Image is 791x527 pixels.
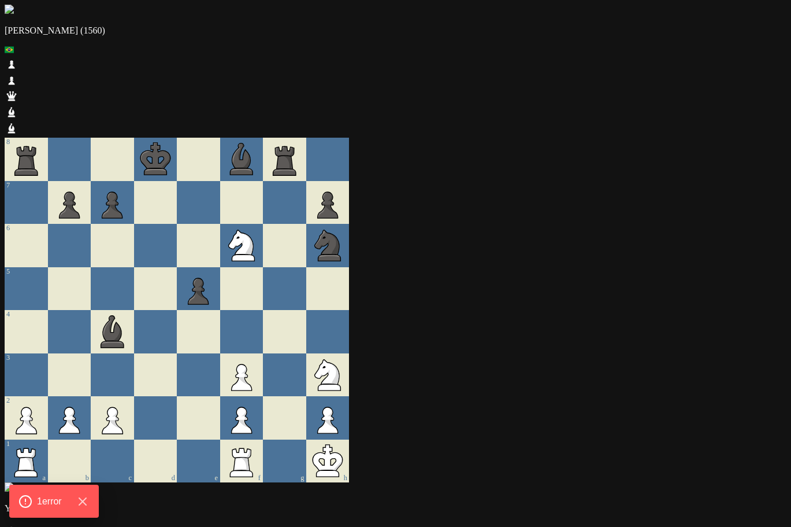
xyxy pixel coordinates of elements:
[6,310,46,319] div: 4
[92,474,132,482] div: c
[6,181,46,190] div: 7
[265,474,304,482] div: g
[5,5,14,14] img: default.png
[179,474,218,482] div: e
[6,267,46,276] div: 5
[5,25,786,36] p: [PERSON_NAME] (1560)
[50,474,89,482] div: b
[5,503,786,514] p: You
[6,353,46,362] div: 3
[5,482,14,492] img: horse.png
[136,474,175,482] div: d
[6,224,46,233] div: 6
